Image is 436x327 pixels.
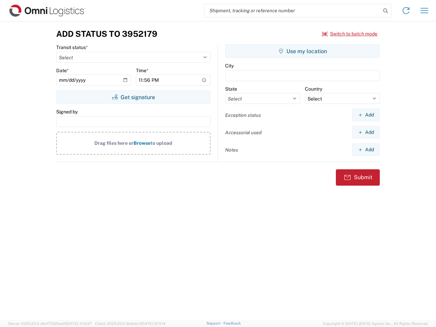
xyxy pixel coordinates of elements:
[223,321,241,325] a: Feedback
[225,44,380,58] button: Use my location
[141,322,166,326] span: [DATE] 12:11:14
[134,140,151,146] span: Browse
[322,28,377,40] button: Switch to batch mode
[305,86,322,92] label: Country
[56,109,78,115] label: Signed by
[225,129,262,136] label: Accessorial used
[225,86,237,92] label: State
[225,147,238,153] label: Notes
[66,322,92,326] span: [DATE] 11:13:37
[136,67,149,74] label: Time
[352,143,380,156] button: Add
[352,126,380,139] button: Add
[352,109,380,121] button: Add
[336,169,380,186] button: Submit
[94,140,134,146] span: Drag files here or
[225,63,234,69] label: City
[95,322,166,326] span: Client: 2025.20.0-8c6e0cf
[151,140,172,146] span: to upload
[206,321,223,325] a: Support
[56,90,211,104] button: Get signature
[225,112,261,118] label: Exception status
[56,44,88,50] label: Transit status
[56,67,69,74] label: Date
[323,321,428,327] span: Copyright © [DATE]-[DATE] Agistix Inc., All Rights Reserved
[56,29,157,39] h3: Add Status to 3952179
[204,4,381,17] input: Shipment, tracking or reference number
[8,322,92,326] span: Server: 2025.20.0-db47332bad5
